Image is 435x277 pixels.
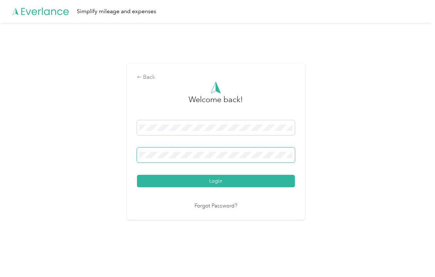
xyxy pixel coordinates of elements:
div: Back [137,73,295,82]
button: Login [137,175,295,187]
iframe: Everlance-gr Chat Button Frame [395,237,435,277]
div: Simplify mileage and expenses [77,7,156,16]
h3: greeting [189,94,243,113]
a: Forgot Password? [195,202,237,210]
